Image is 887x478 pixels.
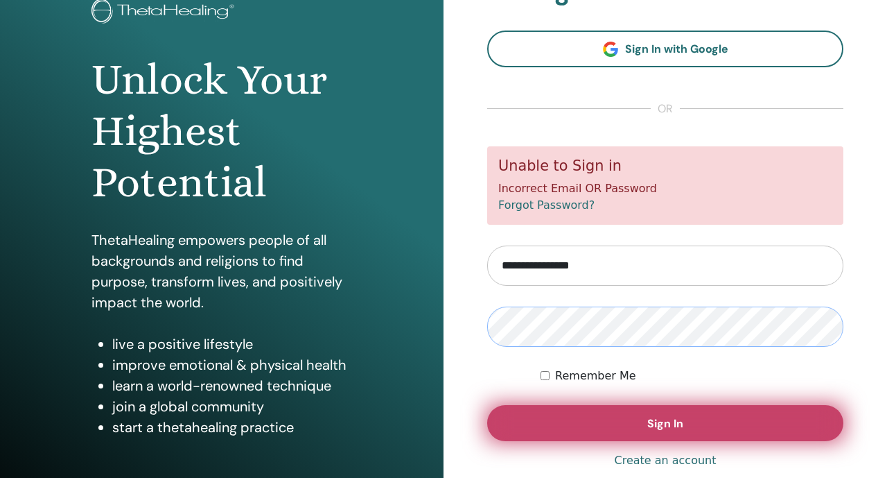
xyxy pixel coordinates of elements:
[625,42,728,56] span: Sign In with Google
[112,355,353,375] li: improve emotional & physical health
[498,198,595,212] a: Forgot Password?
[614,452,716,469] a: Create an account
[555,368,636,384] label: Remember Me
[541,368,843,384] div: Keep me authenticated indefinitely or until I manually logout
[498,157,832,175] h5: Unable to Sign in
[112,396,353,417] li: join a global community
[647,416,683,431] span: Sign In
[487,31,843,67] a: Sign In with Google
[651,101,680,117] span: or
[91,230,353,313] p: ThetaHealing empowers people of all backgrounds and religions to find purpose, transform lives, a...
[91,54,353,209] h1: Unlock Your Highest Potential
[112,334,353,355] li: live a positive lifestyle
[112,375,353,396] li: learn a world-renowned technique
[487,405,843,441] button: Sign In
[112,417,353,438] li: start a thetahealing practice
[487,146,843,225] div: Incorrect Email OR Password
